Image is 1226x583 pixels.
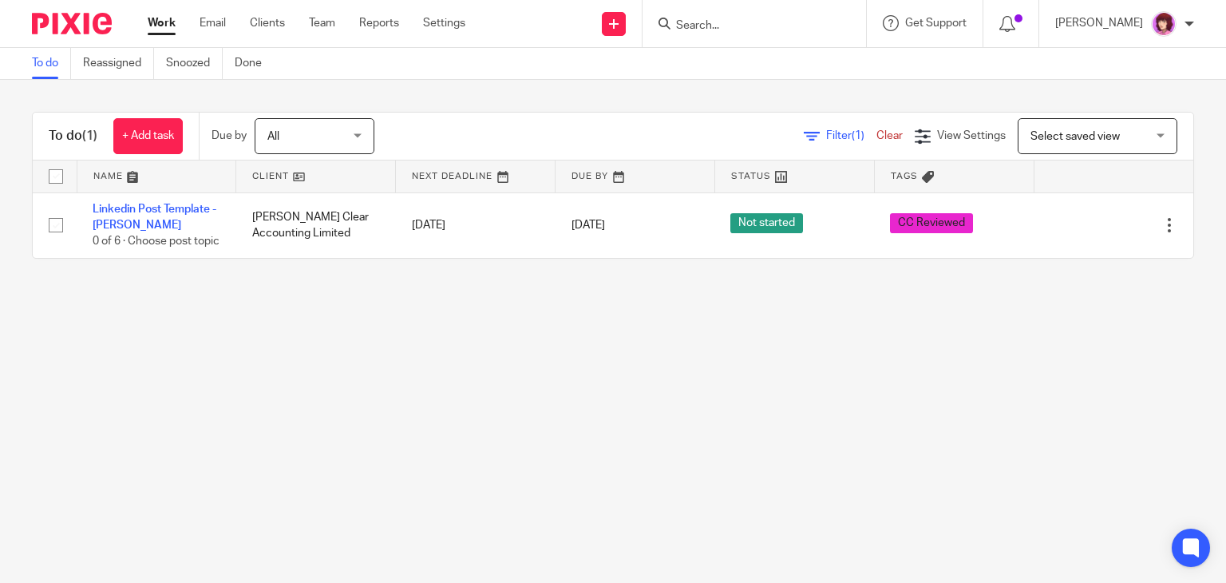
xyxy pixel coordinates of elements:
img: Pixie [32,13,112,34]
a: Settings [423,15,465,31]
span: [DATE] [571,220,605,231]
a: + Add task [113,118,183,154]
a: Clients [250,15,285,31]
span: Tags [891,172,918,180]
img: Emma%20M%20Purple.png [1151,11,1177,37]
span: (1) [82,129,97,142]
span: Not started [730,213,803,233]
input: Search [674,19,818,34]
a: Linkedin Post Template - [PERSON_NAME] [93,204,216,231]
p: Due by [212,128,247,144]
a: Done [235,48,274,79]
a: Work [148,15,176,31]
td: [DATE] [396,192,556,258]
span: All [267,131,279,142]
span: View Settings [937,130,1006,141]
h1: To do [49,128,97,145]
span: CC Reviewed [890,213,973,233]
span: Filter [826,130,876,141]
a: Clear [876,130,903,141]
td: [PERSON_NAME] Clear Accounting Limited [236,192,396,258]
span: Select saved view [1030,131,1120,142]
a: Email [200,15,226,31]
a: Snoozed [166,48,223,79]
span: 0 of 6 · Choose post topic [93,236,219,247]
a: Reports [359,15,399,31]
a: Reassigned [83,48,154,79]
a: To do [32,48,71,79]
span: (1) [852,130,864,141]
p: [PERSON_NAME] [1055,15,1143,31]
a: Team [309,15,335,31]
span: Get Support [905,18,967,29]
